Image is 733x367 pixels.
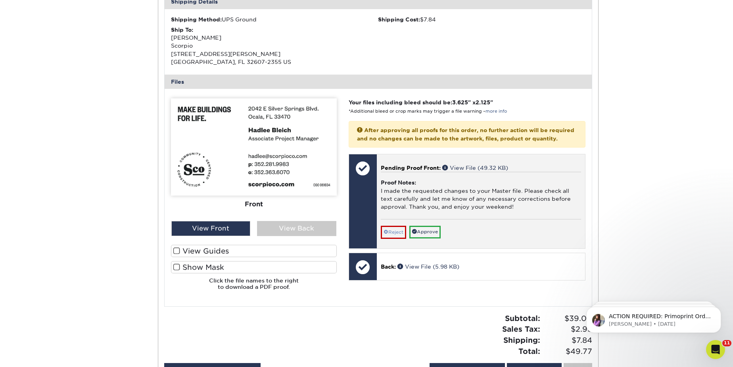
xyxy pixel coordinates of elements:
strong: After approving all proofs for this order, no further action will be required and no changes can ... [357,127,574,141]
div: View Back [257,221,336,236]
span: 3.625 [452,99,468,106]
span: 11 [722,340,731,346]
strong: Shipping Method: [171,16,222,23]
a: View File (49.32 KB) [442,165,508,171]
label: Show Mask [171,261,337,273]
a: View File (5.98 KB) [397,263,459,270]
strong: Ship To: [171,27,193,33]
div: Front [171,196,337,213]
span: $39.00 [543,313,592,324]
span: Pending Proof Front: [381,165,441,171]
span: $2.93 [543,324,592,335]
a: Approve [409,226,441,238]
div: I made the requested changes to your Master file. Please check all text carefully and let me know... [381,172,581,219]
strong: Shipping: [503,336,540,344]
div: View Front [171,221,251,236]
iframe: Google Customer Reviews [2,343,67,364]
small: *Additional bleed or crop marks may trigger a file warning – [349,109,507,114]
strong: Total: [518,347,540,355]
iframe: Intercom live chat [706,340,725,359]
strong: Shipping Cost: [378,16,420,23]
div: Files [165,75,592,89]
strong: Your files including bleed should be: " x " [349,99,493,106]
span: Back: [381,263,396,270]
strong: Sales Tax: [502,325,540,333]
span: $7.84 [543,335,592,346]
span: $49.77 [543,346,592,357]
strong: Subtotal: [505,314,540,323]
div: $7.84 [378,15,585,23]
strong: Proof Notes: [381,179,416,186]
span: 2.125 [476,99,490,106]
div: UPS Ground [171,15,378,23]
div: [PERSON_NAME] Scorpio [STREET_ADDRESS][PERSON_NAME] [GEOGRAPHIC_DATA], FL 32607-2355 US [171,26,378,66]
iframe: Intercom notifications message [574,290,733,346]
label: View Guides [171,245,337,257]
a: Reject [381,226,406,238]
a: more info [485,109,507,114]
h6: Click the file names to the right to download a PDF proof. [171,277,337,297]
